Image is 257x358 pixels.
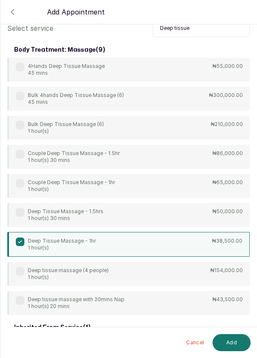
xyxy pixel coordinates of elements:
[213,63,243,70] p: ₦55,000.00
[47,7,105,17] p: Add Appointment
[28,296,124,303] p: Deep tissue massage with 20mins Nap
[153,19,250,37] input: Search.
[28,244,96,251] p: 1 hour(s)
[28,186,115,193] p: 1 hour(s)
[28,157,120,164] p: 1 hour(s) 30 mins
[213,179,243,186] p: ₦65,000.00
[213,150,243,157] p: ₦86,000.00
[28,121,104,128] p: Bulk Deep Tissue Massage (6)
[28,128,104,135] p: 1 hour(s)
[28,150,120,157] p: Couple Deep Tissue Massage - 1.5hr
[28,208,103,215] p: Deep Tissue Massage - 1.5hrs
[28,267,109,274] p: Deep tissue massage (4 people)
[181,334,209,351] button: Cancel
[28,179,115,186] p: Couple Deep Tissue Massage - 1hr
[28,92,124,99] p: Bulk 4hands Deep Tissue Massage (6)
[213,296,243,303] p: ₦43,500.00
[14,323,91,332] h3: inherited from service ( 1 )
[7,23,53,33] p: Select service
[28,215,103,222] p: 1 hour(s) 30 mins
[14,46,105,54] h3: body treatment: massage ( 9 )
[213,334,251,351] button: Add
[28,63,105,70] p: 4Hands Deep Tissue Massage
[210,267,243,274] p: ₦154,000.00
[212,238,242,244] p: ₦38,500.00
[209,92,243,99] p: ₦300,000.00
[28,238,96,244] p: Deep Tissue Massage - 1hr
[28,70,105,76] p: 45 mins
[213,208,243,215] p: ₦50,000.00
[28,274,109,281] p: 1 hour(s)
[28,99,124,106] p: 45 mins
[28,303,124,310] p: 1 hour(s) 20 mins
[211,121,243,128] p: ₦210,000.00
